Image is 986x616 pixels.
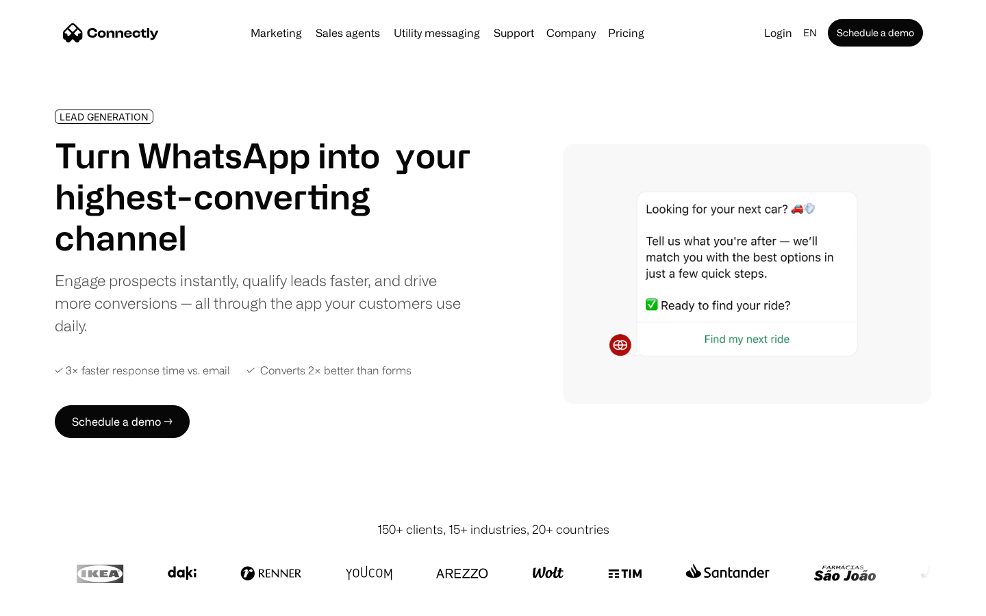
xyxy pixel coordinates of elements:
[60,112,149,122] div: LEAD GENERATION
[27,592,82,611] ul: Language list
[14,591,82,611] aside: Language selected: English
[488,27,540,38] a: Support
[388,27,485,38] a: Utility messaging
[603,27,650,38] a: Pricing
[828,19,923,47] a: Schedule a demo
[546,23,596,42] div: Company
[55,269,471,337] div: Engage prospects instantly, qualify leads faster, and drive more conversions — all through the ap...
[55,364,230,377] div: ✓ 3× faster response time vs. email
[55,405,190,438] a: Schedule a demo →
[55,135,471,258] h1: Turn WhatsApp into your highest-converting channel
[803,23,817,42] div: en
[245,27,307,38] a: Marketing
[377,520,609,539] div: 150+ clients, 15+ industries, 20+ countries
[310,27,385,38] a: Sales agents
[246,364,412,377] div: ✓ Converts 2× better than forms
[759,23,798,42] a: Login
